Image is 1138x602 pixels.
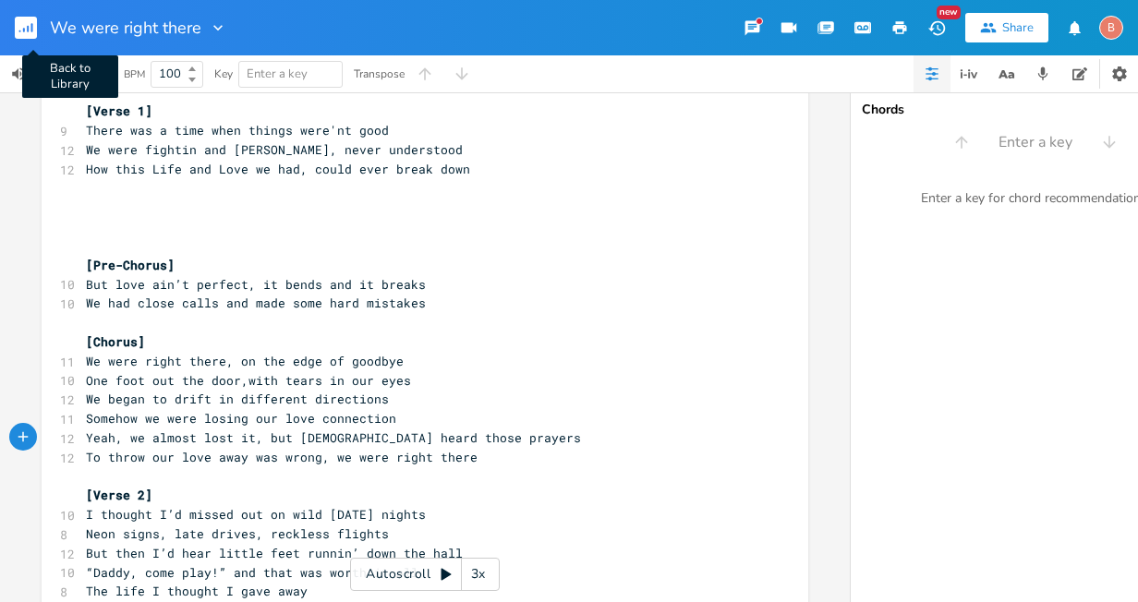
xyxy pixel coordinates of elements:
span: To throw our love away was wrong, we were right there [86,449,478,465]
span: But love ain’t perfect, it bends and it breaks [86,276,426,293]
span: Enter a key [247,66,308,82]
span: We were right there, on the edge of goodbye [86,353,404,369]
span: Somehow we were losing our love connection [86,410,396,427]
div: Transpose [354,68,405,79]
span: Enter a key [999,132,1072,153]
span: [Verse 1] [86,102,152,119]
span: How this Life and Love we had, could ever break down [86,161,470,177]
span: Neon signs, late drives, reckless flights [86,525,389,542]
span: We had close calls and made some hard mistakes [86,295,426,311]
span: But then I’d hear little feet runnin’ down the hall [86,545,463,561]
button: Share [965,13,1048,42]
div: Key [214,68,233,79]
button: B [1099,6,1123,49]
div: New [937,6,961,19]
button: Back to Library [15,6,52,50]
span: The life I thought I gave away [86,583,308,599]
span: We were fightin and [PERSON_NAME], never understood [86,141,463,158]
div: BPM [124,69,145,79]
span: [Pre-Chorus] [86,257,175,273]
button: New [918,11,955,44]
span: One foot out the door,with tears in our eyes [86,372,411,389]
span: Yeah, we almost lost it, but [DEMOGRAPHIC_DATA] heard those prayers [86,429,581,446]
span: We began to drift in different directions [86,391,389,407]
div: Autoscroll [350,558,500,591]
div: Share [1002,19,1034,36]
span: [Chorus] [86,333,145,350]
div: bjb3598 [1099,16,1123,40]
span: “Daddy, come play!” and that was worth it all [86,564,418,581]
span: I thought I’d missed out on wild [DATE] nights [86,506,426,523]
span: [Verse 2] [86,487,152,503]
div: 3x [462,558,495,591]
span: We were right there [50,19,201,36]
span: There was a time when things were'nt good [86,122,389,138]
